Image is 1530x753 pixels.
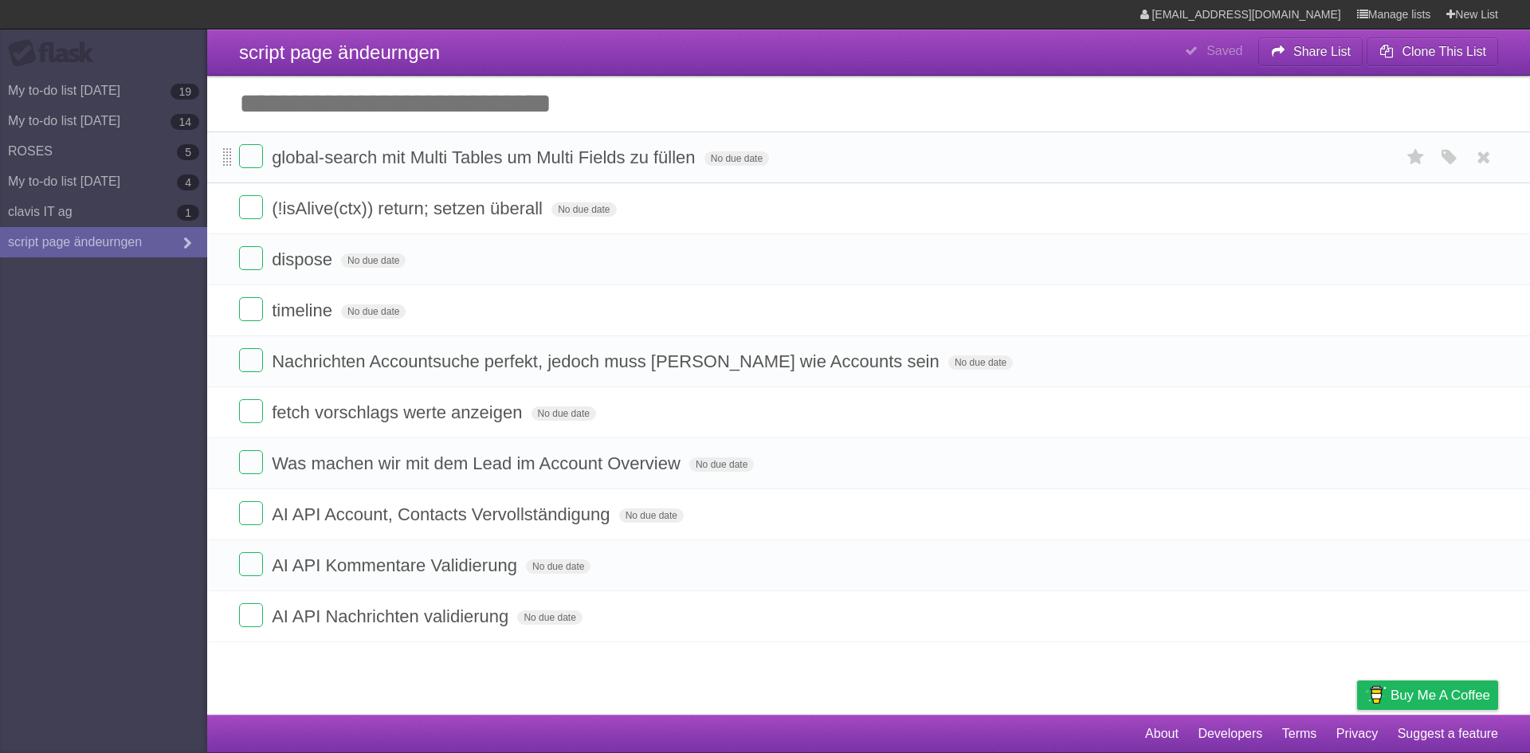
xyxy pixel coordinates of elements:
span: script page ändeurngen [239,41,440,63]
button: Clone This List [1367,37,1498,66]
label: Done [239,195,263,219]
label: Star task [1401,144,1431,171]
label: Done [239,246,263,270]
b: Share List [1293,45,1351,58]
b: 1 [177,205,199,221]
img: Buy me a coffee [1365,681,1387,708]
b: 4 [177,175,199,190]
span: fetch vorschlags werte anzeigen [272,402,526,422]
label: Done [239,603,263,627]
a: Suggest a feature [1398,719,1498,749]
span: No due date [704,151,769,166]
span: (!isAlive(ctx)) return; setzen überall [272,198,547,218]
span: AI API Account, Contacts Vervollständigung [272,504,614,524]
b: 14 [171,114,199,130]
label: Done [239,348,263,372]
span: global-search mit Multi Tables um Multi Fields zu füllen [272,147,699,167]
span: No due date [341,253,406,268]
label: Done [239,144,263,168]
span: No due date [517,610,582,625]
b: Clone This List [1402,45,1486,58]
a: Buy me a coffee [1357,680,1498,710]
span: No due date [532,406,596,421]
span: AI API Kommentare Validierung [272,555,521,575]
a: Developers [1198,719,1262,749]
b: 19 [171,84,199,100]
label: Done [239,450,263,474]
span: Nachrichten Accountsuche perfekt, jedoch muss [PERSON_NAME] wie Accounts sein [272,351,943,371]
a: Terms [1282,719,1317,749]
a: Privacy [1336,719,1378,749]
span: timeline [272,300,336,320]
b: Saved [1206,44,1242,57]
button: Share List [1258,37,1363,66]
span: No due date [619,508,684,523]
label: Done [239,501,263,525]
label: Done [239,297,263,321]
span: No due date [526,559,590,574]
a: About [1145,719,1179,749]
span: No due date [551,202,616,217]
span: dispose [272,249,336,269]
span: Was machen wir mit dem Lead im Account Overview [272,453,685,473]
span: AI API Nachrichten validierung [272,606,512,626]
label: Done [239,552,263,576]
span: No due date [689,457,754,472]
span: No due date [341,304,406,319]
span: No due date [948,355,1013,370]
div: Flask [8,39,104,68]
label: Done [239,399,263,423]
b: 5 [177,144,199,160]
span: Buy me a coffee [1391,681,1490,709]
